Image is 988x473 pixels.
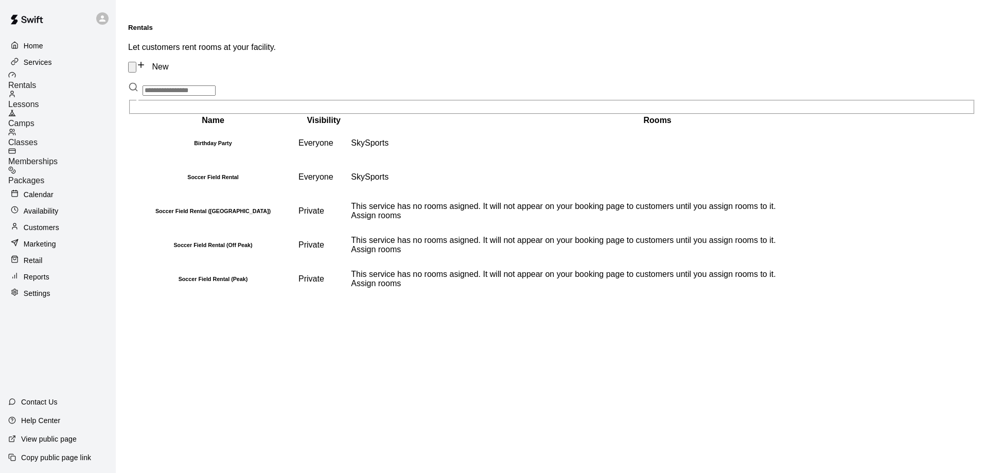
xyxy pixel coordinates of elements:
[24,255,43,266] p: Retail
[130,276,296,282] h6: Soccer Field Rental (Peak)
[8,147,116,166] a: Memberships
[130,140,296,146] h6: Birthday Party
[202,116,224,125] b: Name
[298,172,333,181] span: Everyone
[24,288,50,299] p: Settings
[298,240,324,249] span: Private
[21,452,91,463] p: Copy public page link
[8,166,116,185] a: Packages
[128,62,136,73] button: Rental settings
[8,187,108,202] a: Calendar
[8,203,108,219] a: Availability
[298,138,349,148] div: This service is visible to all of your customers
[644,116,672,125] b: Rooms
[8,119,34,128] span: Camps
[128,24,976,31] h5: Rentals
[8,138,38,147] span: Classes
[351,245,401,254] a: Assign rooms
[8,38,108,54] a: Home
[351,236,775,244] span: This service has no rooms asigned. It will not appear on your booking page to customers until you...
[307,116,341,125] b: Visibility
[24,239,56,249] p: Marketing
[8,55,108,70] a: Services
[8,128,116,147] a: Classes
[351,172,389,181] span: SkySports
[8,157,58,166] span: Memberships
[21,397,58,407] p: Contact Us
[8,236,108,252] a: Marketing
[21,434,77,444] p: View public page
[351,270,775,278] span: This service has no rooms asigned. It will not appear on your booking page to customers until you...
[8,286,108,301] a: Settings
[8,71,116,90] a: Rentals
[298,138,333,147] span: Everyone
[24,222,59,233] p: Customers
[298,206,349,216] div: This service is hidden, and can only be accessed via a direct link
[298,274,324,283] span: Private
[24,189,54,200] p: Calendar
[136,62,168,71] a: New
[24,206,59,216] p: Availability
[8,220,108,235] a: Customers
[24,41,43,51] p: Home
[351,279,401,288] a: Assign rooms
[24,57,52,67] p: Services
[351,202,775,211] span: This service has no rooms asigned. It will not appear on your booking page to customers until you...
[128,114,976,296] table: simple table
[130,174,296,180] h6: Soccer Field Rental
[130,242,296,248] h6: Soccer Field Rental (Off Peak)
[128,43,976,52] p: Let customers rent rooms at your facility.
[8,100,39,109] span: Lessons
[8,81,36,90] span: Rentals
[8,176,44,185] span: Packages
[8,253,108,268] a: Retail
[351,211,401,220] a: Assign rooms
[298,274,349,284] div: This service is hidden, and can only be accessed via a direct link
[8,90,116,109] a: Lessons
[8,269,108,285] a: Reports
[21,415,60,426] p: Help Center
[298,240,349,250] div: This service is hidden, and can only be accessed via a direct link
[351,138,389,147] span: SkySports
[24,272,49,282] p: Reports
[8,109,116,128] a: Camps
[298,172,349,182] div: This service is visible to all of your customers
[130,208,296,214] h6: Soccer Field Rental ([GEOGRAPHIC_DATA])
[298,206,324,215] span: Private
